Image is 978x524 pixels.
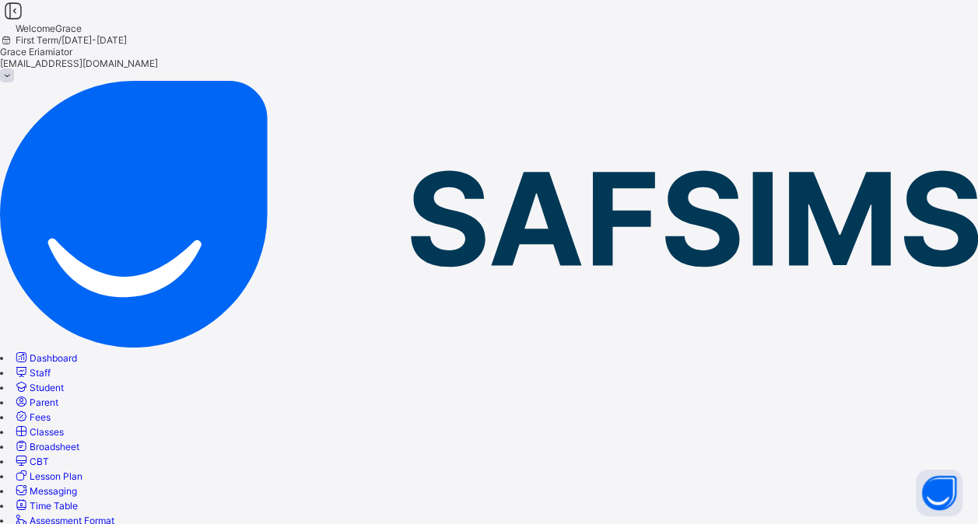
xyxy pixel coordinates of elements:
[30,396,58,408] span: Parent
[13,352,77,364] a: Dashboard
[13,411,51,423] a: Fees
[13,470,82,482] a: Lesson Plan
[13,367,51,379] a: Staff
[13,485,77,497] a: Messaging
[30,456,49,467] span: CBT
[13,456,49,467] a: CBT
[30,426,64,438] span: Classes
[13,441,79,452] a: Broadsheet
[916,470,962,516] button: Open asap
[13,426,64,438] a: Classes
[13,500,78,512] a: Time Table
[30,367,51,379] span: Staff
[30,441,79,452] span: Broadsheet
[13,382,64,393] a: Student
[30,485,77,497] span: Messaging
[30,500,78,512] span: Time Table
[30,470,82,482] span: Lesson Plan
[30,382,64,393] span: Student
[30,352,77,364] span: Dashboard
[16,23,82,34] span: Welcome Grace
[30,411,51,423] span: Fees
[13,396,58,408] a: Parent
